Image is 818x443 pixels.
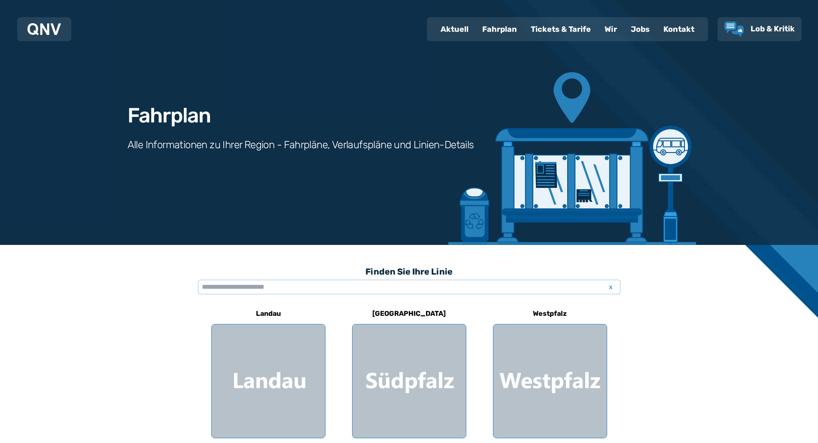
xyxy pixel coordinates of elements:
[434,18,475,40] a: Aktuell
[352,303,466,438] a: [GEOGRAPHIC_DATA] Region Südpfalz
[27,23,61,35] img: QNV Logo
[605,282,617,292] span: x
[724,21,795,37] a: Lob & Kritik
[624,18,657,40] a: Jobs
[524,18,598,40] a: Tickets & Tarife
[128,138,474,152] h3: Alle Informationen zu Ihrer Region - Fahrpläne, Verlaufspläne und Linien-Details
[198,262,620,281] h3: Finden Sie Ihre Linie
[475,18,524,40] a: Fahrplan
[751,24,795,34] span: Lob & Kritik
[27,21,61,38] a: QNV Logo
[657,18,701,40] a: Kontakt
[598,18,624,40] a: Wir
[128,105,211,126] h1: Fahrplan
[211,303,325,438] a: Landau Region Landau
[493,303,607,438] a: Westpfalz Region Westpfalz
[529,307,570,321] h6: Westpfalz
[252,307,284,321] h6: Landau
[369,307,449,321] h6: [GEOGRAPHIC_DATA]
